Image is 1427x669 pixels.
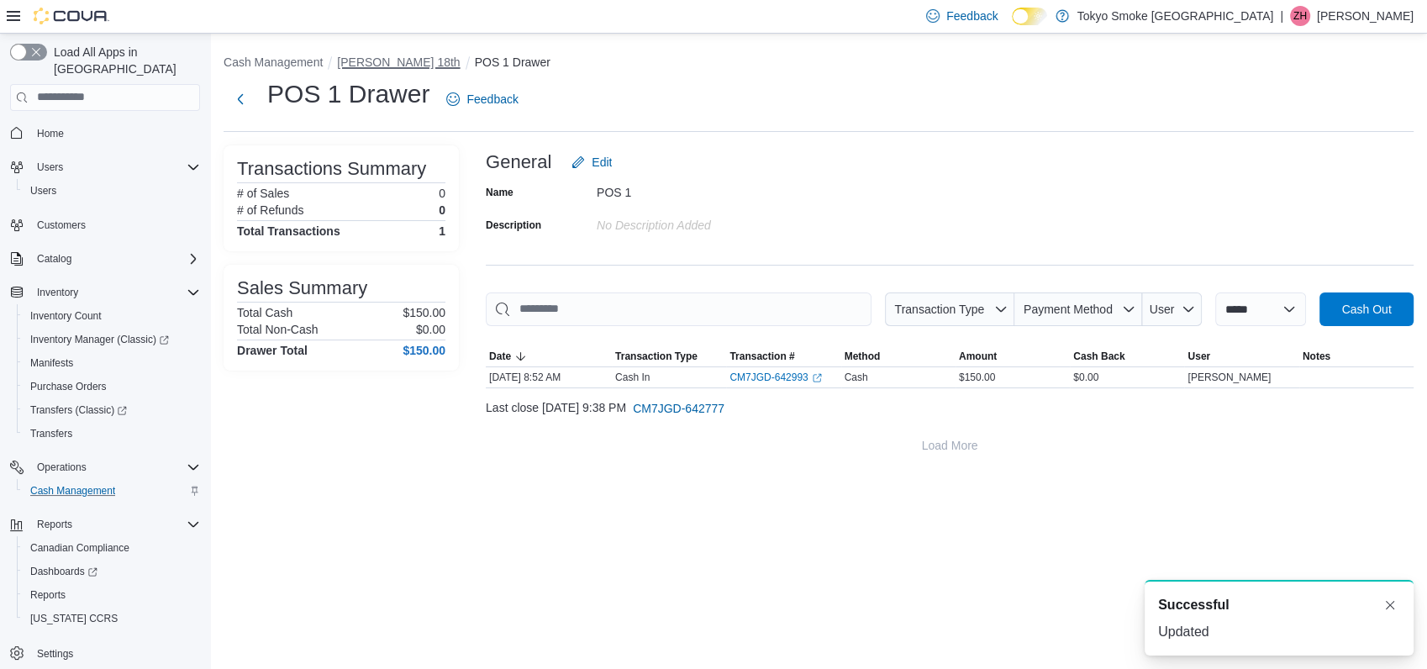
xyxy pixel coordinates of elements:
[1293,6,1307,26] span: ZH
[3,213,207,237] button: Customers
[416,323,445,336] p: $0.00
[237,306,292,319] h6: Total Cash
[24,481,200,501] span: Cash Management
[24,561,104,582] a: Dashboards
[37,127,64,140] span: Home
[486,219,541,232] label: Description
[1187,350,1210,363] span: User
[237,203,303,217] h6: # of Refunds
[1187,371,1271,384] span: [PERSON_NAME]
[24,181,200,201] span: Users
[267,77,429,111] h1: POS 1 Drawer
[475,55,550,69] button: POS 1 Drawer
[439,224,445,238] h4: 1
[3,513,207,536] button: Reports
[24,353,200,373] span: Manifests
[403,306,445,319] p: $150.00
[37,461,87,474] span: Operations
[30,644,80,664] a: Settings
[30,514,79,535] button: Reports
[237,187,289,200] h6: # of Sales
[237,323,319,336] h6: Total Non-Cash
[439,203,445,217] p: 0
[486,346,612,366] button: Date
[1299,346,1414,366] button: Notes
[17,351,207,375] button: Manifests
[37,647,73,661] span: Settings
[612,346,726,366] button: Transaction Type
[726,346,840,366] button: Transaction #
[224,55,323,69] button: Cash Management
[30,333,169,346] span: Inventory Manager (Classic)
[24,481,122,501] a: Cash Management
[30,642,200,663] span: Settings
[30,612,118,625] span: [US_STATE] CCRS
[626,392,731,425] button: CM7JGD-642777
[24,306,200,326] span: Inventory Count
[633,400,724,417] span: CM7JGD-642777
[3,281,207,304] button: Inventory
[1303,350,1330,363] span: Notes
[337,55,460,69] button: [PERSON_NAME] 18th
[729,350,794,363] span: Transaction #
[3,121,207,145] button: Home
[440,82,524,116] a: Feedback
[30,157,70,177] button: Users
[24,400,134,420] a: Transfers (Classic)
[17,583,207,607] button: Reports
[486,392,1414,425] div: Last close [DATE] 9:38 PM
[1150,303,1175,316] span: User
[946,8,998,24] span: Feedback
[1014,292,1142,326] button: Payment Method
[24,608,124,629] a: [US_STATE] CCRS
[30,124,71,144] a: Home
[597,212,822,232] div: No Description added
[486,367,612,387] div: [DATE] 8:52 AM
[30,514,200,535] span: Reports
[24,377,200,397] span: Purchase Orders
[237,159,426,179] h3: Transactions Summary
[37,219,86,232] span: Customers
[3,456,207,479] button: Operations
[1012,25,1013,26] span: Dark Mode
[17,375,207,398] button: Purchase Orders
[845,350,881,363] span: Method
[885,292,1014,326] button: Transaction Type
[894,303,984,316] span: Transaction Type
[30,356,73,370] span: Manifests
[1070,367,1184,387] div: $0.00
[959,350,997,363] span: Amount
[34,8,109,24] img: Cova
[24,538,200,558] span: Canadian Compliance
[30,380,107,393] span: Purchase Orders
[30,282,200,303] span: Inventory
[24,353,80,373] a: Manifests
[24,329,200,350] span: Inventory Manager (Classic)
[237,224,340,238] h4: Total Transactions
[1024,303,1113,316] span: Payment Method
[17,179,207,203] button: Users
[24,181,63,201] a: Users
[24,561,200,582] span: Dashboards
[17,607,207,630] button: [US_STATE] CCRS
[224,54,1414,74] nav: An example of EuiBreadcrumbs
[30,249,78,269] button: Catalog
[24,424,200,444] span: Transfers
[1341,301,1391,318] span: Cash Out
[597,179,822,199] div: POS 1
[30,184,56,198] span: Users
[486,429,1414,462] button: Load More
[1073,350,1124,363] span: Cash Back
[439,187,445,200] p: 0
[37,286,78,299] span: Inventory
[37,518,72,531] span: Reports
[17,560,207,583] a: Dashboards
[24,329,176,350] a: Inventory Manager (Classic)
[1070,346,1184,366] button: Cash Back
[959,371,995,384] span: $150.00
[489,350,511,363] span: Date
[24,538,136,558] a: Canadian Compliance
[30,309,102,323] span: Inventory Count
[30,403,127,417] span: Transfers (Classic)
[1380,595,1400,615] button: Dismiss toast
